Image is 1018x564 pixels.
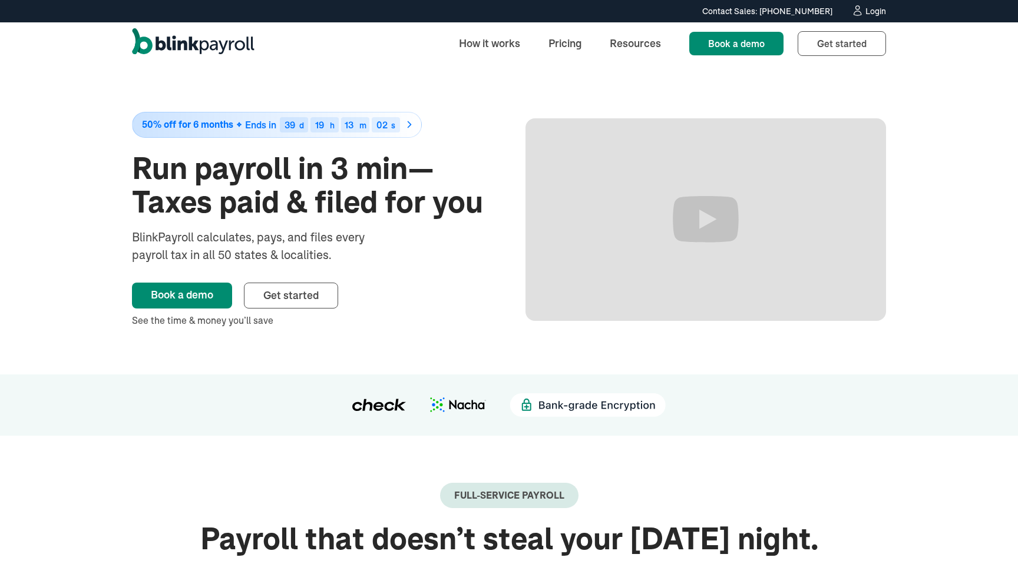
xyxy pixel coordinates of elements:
[132,522,886,556] h2: Payroll that doesn’t steal your [DATE] night.
[263,288,319,302] span: Get started
[449,31,530,56] a: How it works
[454,490,564,501] div: Full-Service payroll
[142,120,233,130] span: 50% off for 6 months
[299,121,304,130] div: d
[330,121,335,130] div: h
[702,5,832,18] div: Contact Sales: [PHONE_NUMBER]
[132,152,493,219] h1: Run payroll in 3 min—Taxes paid & filed for you
[708,38,765,49] span: Book a demo
[539,31,591,56] a: Pricing
[816,437,1018,564] iframe: Chat Widget
[132,28,254,59] a: home
[359,121,366,130] div: m
[600,31,670,56] a: Resources
[132,112,493,138] a: 50% off for 6 monthsEnds in39d19h13m02s
[525,118,886,321] iframe: Run Payroll in 3 min with BlinkPayroll
[244,283,338,308] a: Get started
[132,313,493,327] div: See the time & money you’ll save
[851,5,886,18] a: Login
[132,228,396,264] div: BlinkPayroll calculates, pays, and files every payroll tax in all 50 states & localities.
[132,283,232,308] a: Book a demo
[817,38,867,49] span: Get started
[798,31,886,56] a: Get started
[345,119,353,131] span: 13
[865,7,886,15] div: Login
[285,119,295,131] span: 39
[376,119,388,131] span: 02
[315,119,324,131] span: 19
[245,119,276,131] span: Ends in
[689,32,784,55] a: Book a demo
[391,121,395,130] div: s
